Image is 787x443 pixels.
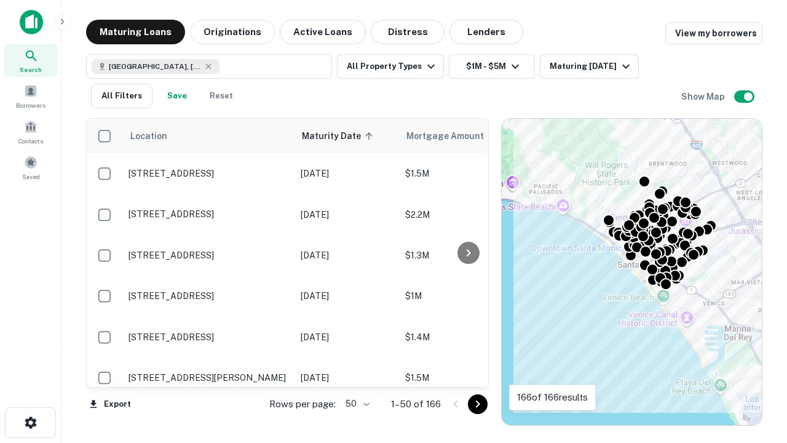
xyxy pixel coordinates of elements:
a: Search [4,44,58,77]
iframe: Chat Widget [726,305,787,364]
span: Contacts [18,136,43,146]
p: $2.2M [405,208,528,221]
th: Location [122,119,295,153]
button: [GEOGRAPHIC_DATA], [GEOGRAPHIC_DATA], [GEOGRAPHIC_DATA] [86,54,332,79]
div: 50 [341,395,371,413]
button: Export [86,395,134,413]
p: $1M [405,289,528,303]
button: Active Loans [280,20,366,44]
img: capitalize-icon.png [20,10,43,34]
p: 166 of 166 results [517,390,588,405]
p: [STREET_ADDRESS][PERSON_NAME] [129,372,288,383]
button: $1M - $5M [449,54,535,79]
span: Mortgage Amount [406,129,500,143]
th: Maturity Date [295,119,399,153]
button: Lenders [449,20,523,44]
p: [STREET_ADDRESS] [129,332,288,343]
p: [STREET_ADDRESS] [129,250,288,261]
a: Contacts [4,115,58,148]
span: Location [130,129,167,143]
p: [DATE] [301,289,393,303]
button: Distress [371,20,445,44]
p: [STREET_ADDRESS] [129,168,288,179]
p: [DATE] [301,249,393,262]
button: Maturing Loans [86,20,185,44]
p: 1–50 of 166 [391,397,441,412]
span: Maturity Date [302,129,377,143]
button: Go to next page [468,394,488,414]
p: [DATE] [301,330,393,344]
a: Saved [4,151,58,184]
p: $1.4M [405,330,528,344]
div: 0 0 [502,119,762,425]
p: [DATE] [301,208,393,221]
button: All Property Types [337,54,444,79]
p: [STREET_ADDRESS] [129,209,288,220]
p: [STREET_ADDRESS] [129,290,288,301]
span: Search [20,65,42,74]
p: Rows per page: [269,397,336,412]
div: Maturing [DATE] [550,59,633,74]
span: Saved [22,172,40,182]
button: All Filters [91,84,152,108]
a: Borrowers [4,79,58,113]
p: [DATE] [301,371,393,385]
p: $1.3M [405,249,528,262]
a: View my borrowers [665,22,762,44]
button: Maturing [DATE] [540,54,639,79]
span: [GEOGRAPHIC_DATA], [GEOGRAPHIC_DATA], [GEOGRAPHIC_DATA] [109,61,201,72]
h6: Show Map [681,90,727,103]
p: $1.5M [405,371,528,385]
button: Reset [202,84,241,108]
th: Mortgage Amount [399,119,534,153]
span: Borrowers [16,100,45,110]
button: Originations [190,20,275,44]
button: Save your search to get updates of matches that match your search criteria. [157,84,197,108]
p: [DATE] [301,167,393,180]
p: $1.5M [405,167,528,180]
